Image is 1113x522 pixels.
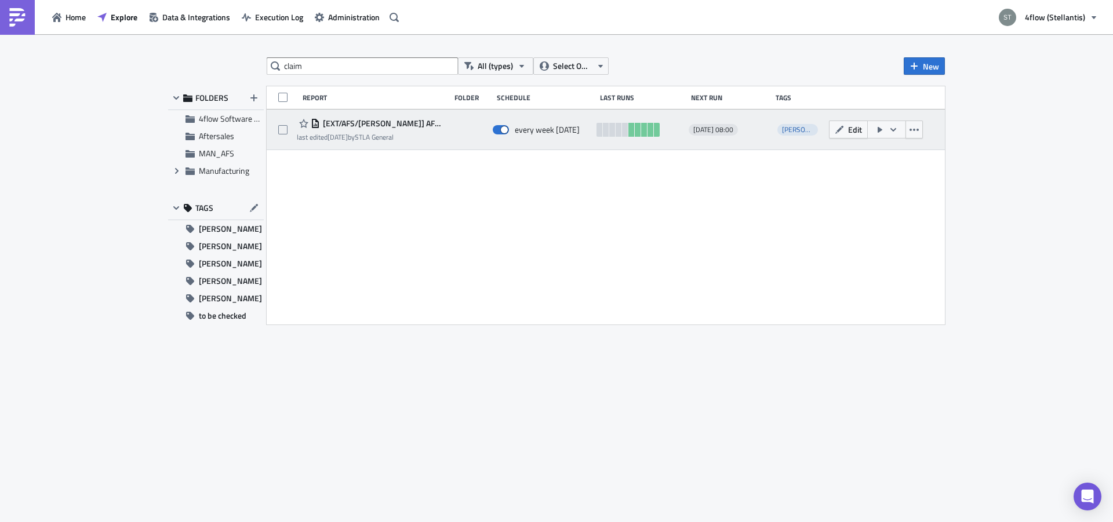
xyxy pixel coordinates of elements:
[199,255,262,272] span: [PERSON_NAME]
[199,290,262,307] span: [PERSON_NAME]
[199,220,262,238] span: [PERSON_NAME]
[782,124,835,135] span: n.schnier
[168,290,264,307] button: [PERSON_NAME]
[303,93,449,102] div: Report
[111,11,137,23] span: Explore
[328,132,348,143] time: 2025-08-20T08:21:28Z
[168,220,264,238] button: [PERSON_NAME]
[236,8,309,26] button: Execution Log
[1074,483,1101,510] div: Open Intercom Messenger
[923,60,939,72] span: New
[195,203,213,213] span: TAGS
[66,11,86,23] span: Home
[92,8,143,26] button: Explore
[199,238,262,255] span: [PERSON_NAME]
[478,60,513,72] span: All (types)
[458,57,533,75] button: All (types)
[454,93,491,102] div: Folder
[829,121,868,138] button: Edit
[168,238,264,255] button: [PERSON_NAME]
[533,57,609,75] button: Select Owner
[497,93,594,102] div: Schedule
[691,93,770,102] div: Next Run
[553,60,592,72] span: Select Owner
[199,165,249,177] span: Manufacturing
[998,8,1017,27] img: Avatar
[848,123,862,136] span: Edit
[46,8,92,26] button: Home
[199,130,234,142] span: Aftersales
[199,272,262,290] span: [PERSON_NAME]
[168,307,264,324] button: to be checked
[693,125,733,134] span: [DATE] 08:00
[297,133,444,141] div: last edited by STLA General
[1025,11,1085,23] span: 4flow (Stellantis)
[904,57,945,75] button: New
[992,5,1104,30] button: 4flow (Stellantis)
[199,307,246,324] span: to be checked
[328,11,380,23] span: Administration
[143,8,236,26] button: Data & Integrations
[8,8,27,27] img: PushMetrics
[168,272,264,290] button: [PERSON_NAME]
[162,11,230,23] span: Data & Integrations
[199,112,270,125] span: 4flow Software KAM
[776,93,824,102] div: Tags
[267,57,458,75] input: Search Reports
[199,147,234,159] span: MAN_AFS
[255,11,303,23] span: Execution Log
[515,125,580,135] div: every week on Friday
[777,124,818,136] span: n.schnier
[600,93,685,102] div: Last Runs
[195,93,228,103] span: FOLDERS
[168,255,264,272] button: [PERSON_NAME]
[309,8,385,26] button: Administration
[320,118,444,129] span: [EXT/AFS/n.schnier] AFS Hub Claims Report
